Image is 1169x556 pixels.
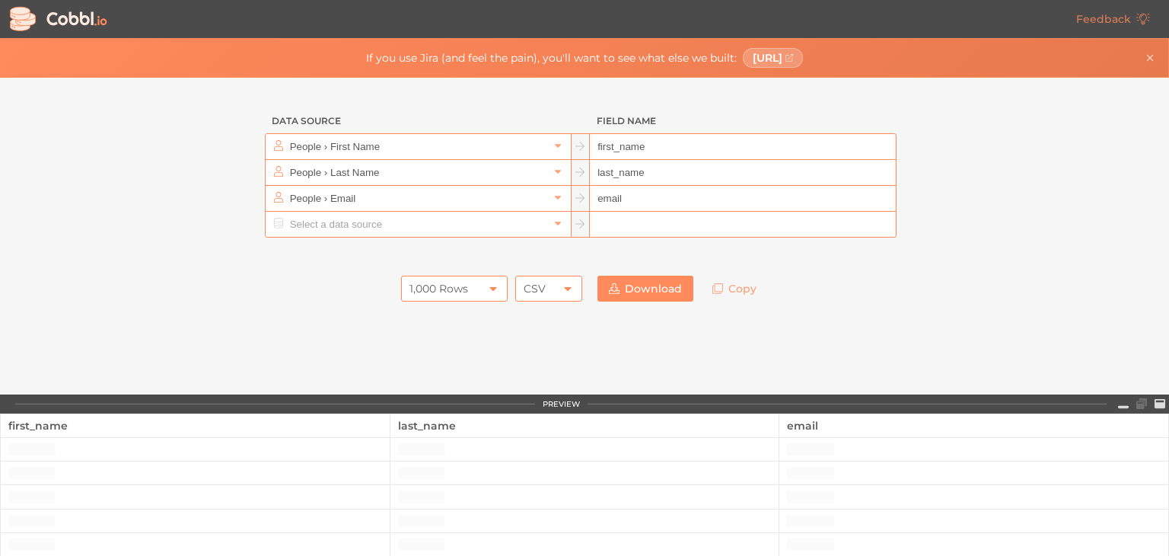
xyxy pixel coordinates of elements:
div: loading... [8,538,56,551]
div: loading... [8,515,56,527]
div: CSV [524,276,546,302]
div: loading... [398,515,445,527]
div: last_name [398,414,772,437]
div: loading... [398,467,445,479]
div: PREVIEW [543,400,580,409]
input: Select a data source [286,160,549,185]
div: loading... [8,443,56,455]
div: loading... [787,467,834,479]
button: Close banner [1141,49,1159,67]
div: 1,000 Rows [409,276,468,302]
a: Copy [701,276,768,302]
input: Select a data source [286,134,549,159]
div: loading... [398,490,445,503]
input: Select a data source [286,186,549,211]
a: Download [597,276,693,302]
div: email [787,414,1161,437]
div: loading... [398,443,445,455]
span: [URL] [753,52,782,64]
h3: Field Name [590,108,897,134]
span: If you use Jira (and feel the pain), you'll want to see what else we built: [366,52,737,64]
a: [URL] [743,48,804,68]
div: loading... [787,515,834,527]
div: loading... [787,443,834,455]
div: loading... [398,538,445,551]
div: loading... [8,490,56,503]
a: Feedback [1065,6,1161,32]
div: loading... [787,490,834,503]
h3: Data Source [265,108,572,134]
div: loading... [8,467,56,479]
div: first_name [8,414,382,437]
input: Select a data source [286,212,549,237]
div: loading... [787,538,834,551]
